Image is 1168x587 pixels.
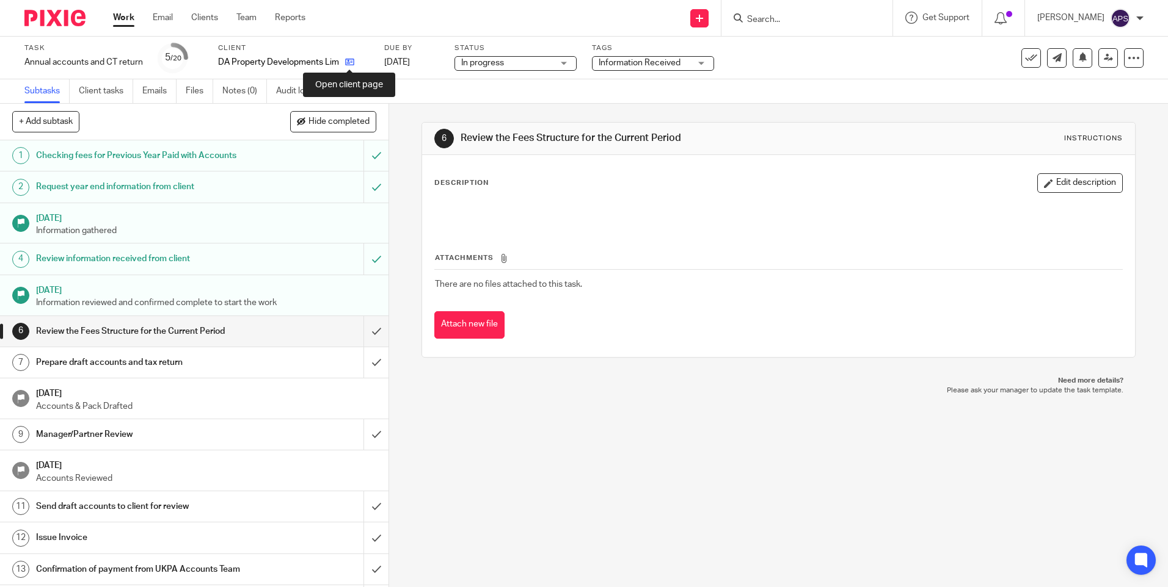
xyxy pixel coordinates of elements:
p: Information gathered [36,225,377,237]
span: Information Received [599,59,681,67]
h1: Confirmation of payment from UKPA Accounts Team [36,560,246,578]
p: Need more details? [434,376,1123,386]
h1: Prepare draft accounts and tax return [36,353,246,372]
a: Client tasks [79,79,133,103]
div: 11 [12,498,29,515]
span: [DATE] [384,58,410,67]
img: svg%3E [1111,9,1130,28]
h1: [DATE] [36,281,377,297]
span: Hide completed [308,117,370,127]
a: Files [186,79,213,103]
h1: Manager/Partner Review [36,425,246,444]
input: Search [746,15,856,26]
div: 2 [12,179,29,196]
h1: [DATE] [36,456,377,472]
label: Due by [384,43,439,53]
span: Attachments [435,254,494,261]
div: 9 [12,426,29,443]
div: Instructions [1064,134,1123,143]
small: /20 [170,55,181,62]
h1: [DATE] [36,209,377,225]
a: Reports [275,12,305,24]
h1: Request year end information from client [36,178,246,196]
div: Annual accounts and CT return [24,56,143,68]
h1: Send draft accounts to client for review [36,497,246,516]
p: [PERSON_NAME] [1037,12,1104,24]
p: Accounts & Pack Drafted [36,400,377,412]
p: DA Property Developments Limited [218,56,339,68]
a: Subtasks [24,79,70,103]
img: Pixie [24,10,86,26]
span: There are no files attached to this task. [435,280,582,289]
a: Email [153,12,173,24]
div: 1 [12,147,29,164]
label: Task [24,43,143,53]
label: Tags [592,43,714,53]
h1: Review the Fees Structure for the Current Period [461,132,805,145]
div: 5 [165,51,181,65]
div: 6 [12,323,29,340]
label: Status [454,43,577,53]
span: In progress [461,59,504,67]
h1: Checking fees for Previous Year Paid with Accounts [36,146,246,165]
a: Emails [142,79,177,103]
div: 13 [12,561,29,578]
button: Hide completed [290,111,376,132]
label: Client [218,43,369,53]
p: Description [434,178,489,188]
button: Edit description [1037,173,1123,193]
p: Accounts Reviewed [36,472,377,484]
a: Notes (0) [222,79,267,103]
div: 12 [12,530,29,547]
h1: Review the Fees Structure for the Current Period [36,322,246,340]
button: + Add subtask [12,111,79,132]
a: Clients [191,12,218,24]
a: Audit logs [276,79,323,103]
div: 6 [434,129,454,148]
p: Information reviewed and confirmed complete to start the work [36,297,377,309]
button: Attach new file [434,311,505,339]
h1: Issue Invoice [36,528,246,547]
a: Work [113,12,134,24]
span: Get Support [922,13,969,22]
p: Please ask your manager to update the task template. [434,386,1123,395]
h1: Review information received from client [36,250,246,268]
a: Team [236,12,257,24]
div: 7 [12,354,29,371]
h1: [DATE] [36,384,377,400]
div: 4 [12,251,29,268]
